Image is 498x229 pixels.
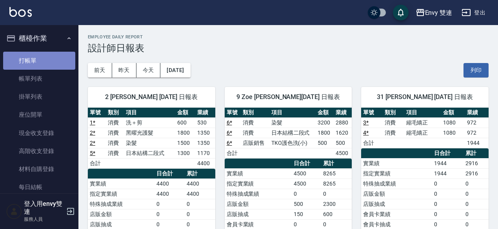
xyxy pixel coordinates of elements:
[441,117,465,128] td: 1080
[432,158,463,168] td: 1944
[361,209,432,219] td: 會員卡業績
[154,189,185,199] td: 4400
[154,179,185,189] td: 4400
[361,199,432,209] td: 店販抽成
[225,108,352,159] table: a dense table
[465,117,489,128] td: 972
[3,178,75,196] a: 每日結帳
[321,168,352,179] td: 8265
[334,117,352,128] td: 2880
[383,108,404,118] th: 類別
[316,128,334,138] td: 1800
[334,108,352,118] th: 業績
[269,128,316,138] td: 日本結構二段式
[136,63,161,78] button: 今天
[106,108,124,118] th: 類別
[321,159,352,169] th: 累計
[106,138,124,148] td: 消費
[316,108,334,118] th: 金額
[458,5,489,20] button: 登出
[3,106,75,124] a: 座位開單
[9,7,32,17] img: Logo
[185,169,215,179] th: 累計
[241,138,269,148] td: 店販銷售
[269,138,316,148] td: TKO護色洗(小)
[334,128,352,138] td: 1620
[3,88,75,106] a: 掛單列表
[175,117,195,128] td: 600
[463,179,489,189] td: 0
[441,128,465,138] td: 1080
[175,128,195,138] td: 1800
[154,199,185,209] td: 0
[3,28,75,49] button: 櫃檯作業
[88,158,106,168] td: 合計
[404,108,442,118] th: 項目
[124,108,175,118] th: 項目
[185,189,215,199] td: 4400
[432,148,463,159] th: 日合計
[234,93,343,101] span: 9 Zoe [PERSON_NAME][DATE] 日報表
[185,199,215,209] td: 0
[361,179,432,189] td: 特殊抽成業績
[321,209,352,219] td: 600
[225,189,292,199] td: 特殊抽成業績
[225,199,292,209] td: 店販金額
[88,209,154,219] td: 店販金額
[3,52,75,70] a: 打帳單
[432,179,463,189] td: 0
[465,128,489,138] td: 972
[463,199,489,209] td: 0
[292,189,321,199] td: 0
[241,128,269,138] td: 消費
[321,189,352,199] td: 0
[175,148,195,158] td: 1300
[463,63,489,78] button: 列印
[225,209,292,219] td: 店販抽成
[269,117,316,128] td: 染髮
[195,138,215,148] td: 1350
[425,8,453,18] div: Envy 雙連
[371,93,479,101] span: 31 [PERSON_NAME] [DATE] 日報表
[154,169,185,179] th: 日合計
[160,63,190,78] button: [DATE]
[241,117,269,128] td: 消費
[124,138,175,148] td: 染髮
[195,158,215,168] td: 4400
[124,128,175,138] td: 黑曜光護髮
[154,209,185,219] td: 0
[441,108,465,118] th: 金額
[383,128,404,138] td: 消費
[88,63,112,78] button: 前天
[88,179,154,189] td: 實業績
[292,179,321,189] td: 4500
[88,108,215,169] table: a dense table
[361,168,432,179] td: 指定實業績
[106,148,124,158] td: 消費
[292,159,321,169] th: 日合計
[225,148,241,158] td: 合計
[88,34,489,40] h2: Employee Daily Report
[106,128,124,138] td: 消費
[241,108,269,118] th: 類別
[432,189,463,199] td: 0
[321,179,352,189] td: 8265
[463,158,489,168] td: 2916
[106,117,124,128] td: 消費
[88,199,154,209] td: 特殊抽成業績
[3,160,75,178] a: 材料自購登錄
[463,189,489,199] td: 0
[432,168,463,179] td: 1944
[24,216,64,223] p: 服務人員
[404,128,442,138] td: 縮毛矯正
[88,43,489,54] h3: 設計師日報表
[334,138,352,148] td: 500
[124,148,175,158] td: 日本結構二段式
[185,209,215,219] td: 0
[88,189,154,199] td: 指定實業績
[321,199,352,209] td: 2300
[225,108,241,118] th: 單號
[361,138,383,148] td: 合計
[97,93,206,101] span: 2 [PERSON_NAME] [DATE] 日報表
[195,128,215,138] td: 1350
